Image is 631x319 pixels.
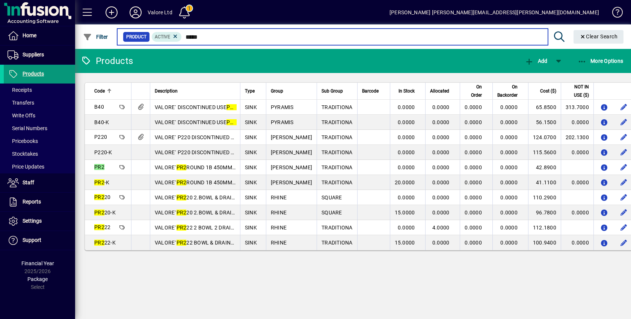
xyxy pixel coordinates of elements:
button: Edit [618,207,630,219]
em: PR2 [177,225,187,231]
td: 124.0700 [528,130,561,145]
span: VALORE` ROUND 1B 450MM SINK =0.06M3 [155,164,268,170]
span: 4.0000 [432,225,450,231]
a: Pricebooks [4,135,75,147]
a: Knowledge Base [607,2,622,26]
span: PYRAMIS [271,104,294,110]
span: Products [23,71,44,77]
span: NOT IN USE ($) [566,83,589,99]
a: Reports [4,193,75,211]
span: VALORE` DISCONTINUED USE [155,104,237,110]
span: TRADITIONA [322,240,353,246]
span: TRADITIONA [322,179,353,185]
em: PR2 [94,179,104,185]
span: 0.0000 [432,240,450,246]
span: Clear Search [580,33,618,39]
span: P220-K [94,149,112,155]
span: SINK [245,104,257,110]
span: [PERSON_NAME] [271,164,312,170]
button: Add [100,6,124,19]
span: 20 [94,194,110,200]
span: Filter [83,34,108,40]
td: 41.1100 [528,175,561,190]
div: Allocated [430,87,456,95]
a: Suppliers [4,46,75,64]
span: RHINE [271,240,287,246]
button: Edit [618,101,630,113]
span: TRADITIONA [322,164,353,170]
td: 42.8900 [528,160,561,175]
div: On Backorder [497,83,524,99]
a: Serial Numbers [4,122,75,135]
span: 0.0000 [500,240,518,246]
span: 22 [94,224,110,230]
span: SINK [245,119,257,125]
a: Home [4,26,75,45]
span: P220 [94,134,107,140]
span: VALORE` 20 2.BOWL & DRAINER [155,210,242,216]
td: 0.0000 [561,235,593,250]
span: 0.0000 [432,194,450,201]
span: RHINE [271,210,287,216]
em: PR2 [94,194,104,200]
span: SINK [245,134,257,140]
div: Valore Ltd [148,6,172,18]
span: Serial Numbers [8,125,47,131]
div: Description [155,87,235,95]
span: SQUARE [322,210,342,216]
span: VALORE` 22 2 BOWL 2 DRAINER =0.206M3 [155,225,267,231]
span: [PERSON_NAME] [271,179,312,185]
span: PYRAMIS [271,119,294,125]
span: 0.0000 [432,164,450,170]
span: SINK [245,179,257,185]
span: 0.0000 [500,225,518,231]
td: 110.2900 [528,190,561,205]
span: 0.0000 [500,164,518,170]
span: TRADITIONA [322,104,353,110]
span: 0.0000 [500,119,518,125]
button: Edit [618,131,630,143]
span: 0.0000 [500,134,518,140]
span: Package [27,276,48,282]
span: B40 [94,104,104,110]
div: On Order [465,83,489,99]
button: Edit [618,116,630,128]
span: Sub Group [322,87,343,95]
em: PR2 [177,164,187,170]
span: 0.0000 [500,149,518,155]
button: Filter [81,30,110,44]
span: Stocktakes [8,151,38,157]
span: 0.0000 [500,179,518,185]
span: B40-K [94,119,109,125]
span: 20.0000 [395,179,415,185]
span: 0.0000 [465,104,482,110]
em: PR2 [177,194,187,201]
div: Group [271,87,312,95]
span: 0.0000 [432,210,450,216]
span: 15.0000 [395,210,415,216]
span: SINK [245,164,257,170]
td: 0.0000 [561,175,593,190]
span: On Order [465,83,482,99]
span: Cost ($) [540,87,556,95]
a: Stocktakes [4,147,75,160]
span: On Backorder [497,83,518,99]
a: Receipts [4,84,75,96]
span: 0.0000 [398,164,415,170]
span: 0.0000 [500,194,518,201]
em: PR2 [177,179,187,185]
span: -K [94,179,109,185]
span: Staff [23,179,34,185]
span: Price Updates [8,164,44,170]
span: In Stock [399,87,415,95]
div: In Stock [395,87,422,95]
span: 20-K [94,210,116,216]
span: 0.0000 [465,149,482,155]
span: 0.0000 [432,179,450,185]
span: SQUARE [322,194,342,201]
span: SINK [245,149,257,155]
em: PR2 [94,240,104,246]
button: Edit [618,191,630,204]
span: SINK [245,225,257,231]
td: 0.0000 [561,115,593,130]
